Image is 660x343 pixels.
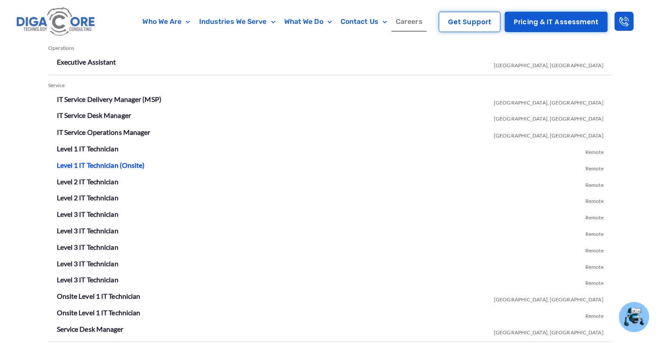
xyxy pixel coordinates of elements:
[57,291,141,300] a: Onsite Level 1 IT Technician
[494,289,604,306] span: [GEOGRAPHIC_DATA], [GEOGRAPHIC_DATA]
[57,160,145,169] a: Level 1 IT Technician (Onsite)
[585,207,604,224] span: Remote
[57,209,118,218] a: Level 3 IT Technician
[138,12,194,32] a: Who We Are
[585,306,604,322] span: Remote
[585,224,604,240] span: Remote
[585,257,604,273] span: Remote
[57,58,116,66] a: Executive Assistant
[57,95,161,103] a: IT Service Delivery Manager (MSP)
[132,12,433,32] nav: Menu
[585,273,604,289] span: Remote
[391,12,427,32] a: Careers
[494,56,604,72] span: [GEOGRAPHIC_DATA], [GEOGRAPHIC_DATA]
[585,142,604,158] span: Remote
[57,275,118,283] a: Level 3 IT Technician
[280,12,336,32] a: What We Do
[494,125,604,142] span: [GEOGRAPHIC_DATA], [GEOGRAPHIC_DATA]
[585,175,604,191] span: Remote
[57,193,118,201] a: Level 2 IT Technician
[494,93,604,109] span: [GEOGRAPHIC_DATA], [GEOGRAPHIC_DATA]
[494,109,604,125] span: [GEOGRAPHIC_DATA], [GEOGRAPHIC_DATA]
[585,158,604,175] span: Remote
[57,324,124,333] a: Service Desk Manager
[48,79,612,92] div: Service
[48,42,612,55] div: Operations
[57,177,118,185] a: Level 2 IT Technician
[494,322,604,339] span: [GEOGRAPHIC_DATA], [GEOGRAPHIC_DATA]
[505,12,607,32] a: Pricing & IT Assessment
[336,12,391,32] a: Contact Us
[585,191,604,207] span: Remote
[57,111,131,119] a: IT Service Desk Manager
[439,12,500,32] a: Get Support
[448,19,491,25] span: Get Support
[195,12,280,32] a: Industries We Serve
[57,242,118,251] a: Level 3 IT Technician
[57,259,118,267] a: Level 3 IT Technician
[57,144,118,152] a: Level 1 IT Technician
[57,308,141,316] a: Onsite Level 1 IT Technician
[57,226,118,234] a: Level 3 IT Technician
[57,127,151,136] a: IT Service Operations Manager
[585,240,604,257] span: Remote
[514,19,598,25] span: Pricing & IT Assessment
[14,4,98,39] img: Digacore logo 1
